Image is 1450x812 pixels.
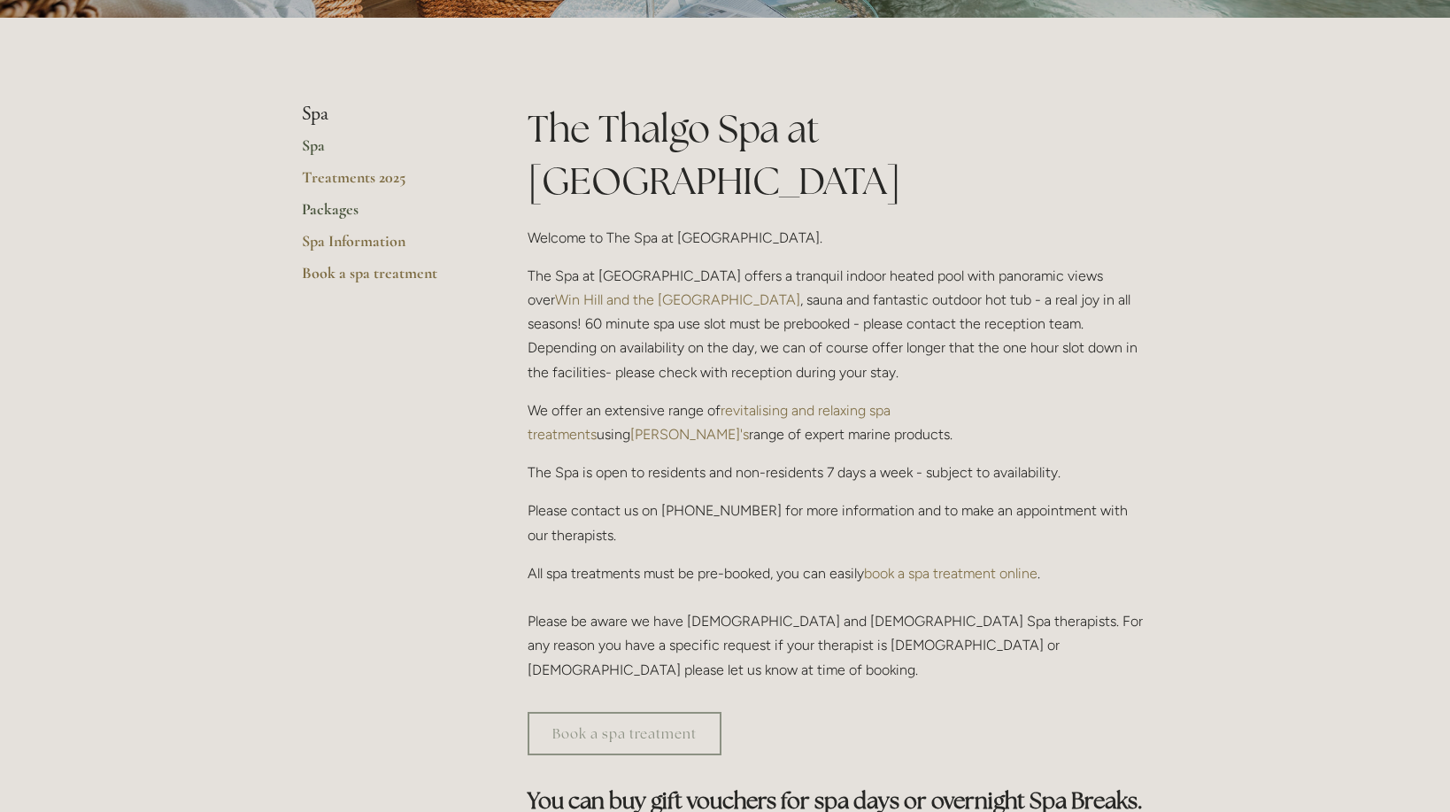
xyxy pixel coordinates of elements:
p: All spa treatments must be pre-booked, you can easily . Please be aware we have [DEMOGRAPHIC_DATA... [528,561,1148,682]
a: book a spa treatment online [864,565,1037,582]
a: Win Hill and the [GEOGRAPHIC_DATA] [555,291,800,308]
a: Packages [302,199,471,231]
a: [PERSON_NAME]'s [630,426,749,443]
a: Spa [302,135,471,167]
p: The Spa is open to residents and non-residents 7 days a week - subject to availability. [528,460,1148,484]
a: Spa Information [302,231,471,263]
p: The Spa at [GEOGRAPHIC_DATA] offers a tranquil indoor heated pool with panoramic views over , sau... [528,264,1148,384]
p: Please contact us on [PHONE_NUMBER] for more information and to make an appointment with our ther... [528,499,1148,546]
a: Book a spa treatment [528,712,721,755]
a: Book a spa treatment [302,263,471,295]
a: Treatments 2025 [302,167,471,199]
h1: The Thalgo Spa at [GEOGRAPHIC_DATA] [528,103,1148,207]
p: Welcome to The Spa at [GEOGRAPHIC_DATA]. [528,226,1148,250]
li: Spa [302,103,471,126]
p: We offer an extensive range of using range of expert marine products. [528,398,1148,446]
